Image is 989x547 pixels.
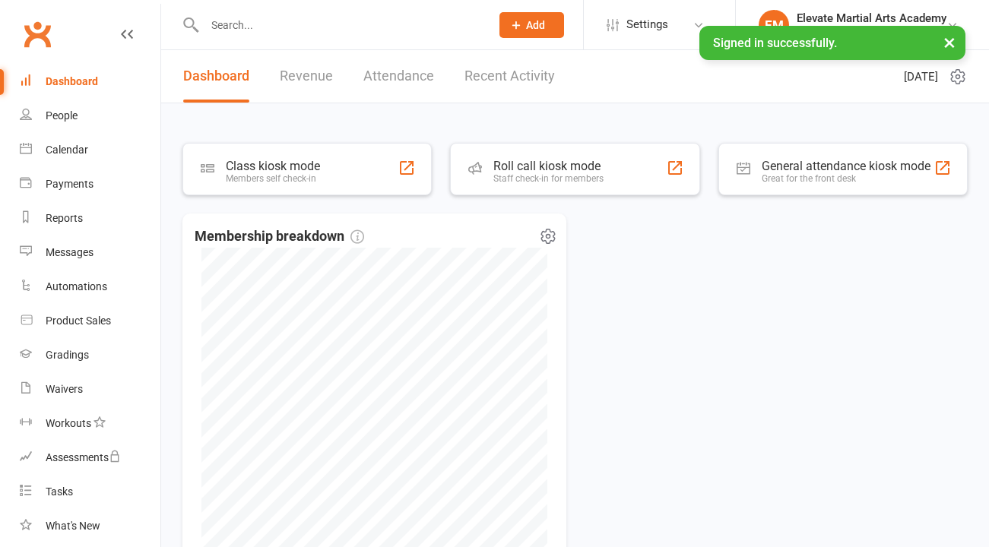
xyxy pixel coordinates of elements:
[46,315,111,327] div: Product Sales
[46,178,94,190] div: Payments
[493,173,604,184] div: Staff check-in for members
[46,383,83,395] div: Waivers
[20,441,160,475] a: Assessments
[20,270,160,304] a: Automations
[46,349,89,361] div: Gradings
[46,212,83,224] div: Reports
[200,14,480,36] input: Search...
[936,26,963,58] button: ×
[797,25,946,39] div: Elevate Martial Arts Academy
[493,159,604,173] div: Roll call kiosk mode
[20,509,160,543] a: What's New
[626,8,668,42] span: Settings
[499,12,564,38] button: Add
[20,406,160,441] a: Workouts
[195,226,364,248] span: Membership breakdown
[46,417,91,429] div: Workouts
[713,36,837,50] span: Signed in successfully.
[20,236,160,270] a: Messages
[20,65,160,99] a: Dashboard
[20,99,160,133] a: People
[46,485,73,498] div: Tasks
[759,10,789,40] div: EM
[280,50,333,103] a: Revenue
[46,451,121,463] div: Assessments
[526,19,545,31] span: Add
[20,201,160,236] a: Reports
[762,173,930,184] div: Great for the front desk
[363,50,434,103] a: Attendance
[226,159,320,173] div: Class kiosk mode
[20,338,160,372] a: Gradings
[183,50,249,103] a: Dashboard
[46,280,107,292] div: Automations
[20,304,160,338] a: Product Sales
[464,50,555,103] a: Recent Activity
[46,144,88,156] div: Calendar
[18,15,56,53] a: Clubworx
[20,167,160,201] a: Payments
[46,246,94,258] div: Messages
[46,75,98,87] div: Dashboard
[797,11,946,25] div: Elevate Martial Arts Academy
[904,68,938,86] span: [DATE]
[46,109,78,122] div: People
[20,475,160,509] a: Tasks
[46,520,100,532] div: What's New
[20,372,160,406] a: Waivers
[762,159,930,173] div: General attendance kiosk mode
[20,133,160,167] a: Calendar
[226,173,320,184] div: Members self check-in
